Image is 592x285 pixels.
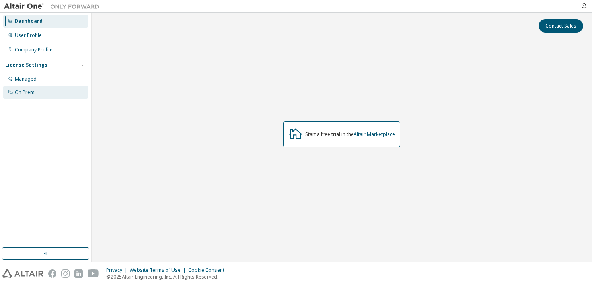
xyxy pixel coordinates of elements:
img: linkedin.svg [74,269,83,278]
div: Managed [15,76,37,82]
img: Altair One [4,2,103,10]
p: © 2025 Altair Engineering, Inc. All Rights Reserved. [106,273,229,280]
div: License Settings [5,62,47,68]
img: instagram.svg [61,269,70,278]
img: facebook.svg [48,269,56,278]
div: On Prem [15,89,35,96]
button: Contact Sales [539,19,583,33]
img: altair_logo.svg [2,269,43,278]
div: Start a free trial in the [305,131,395,138]
div: Cookie Consent [188,267,229,273]
div: Website Terms of Use [130,267,188,273]
a: Altair Marketplace [354,131,395,138]
div: Company Profile [15,47,53,53]
div: User Profile [15,32,42,39]
div: Dashboard [15,18,43,24]
div: Privacy [106,267,130,273]
img: youtube.svg [88,269,99,278]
